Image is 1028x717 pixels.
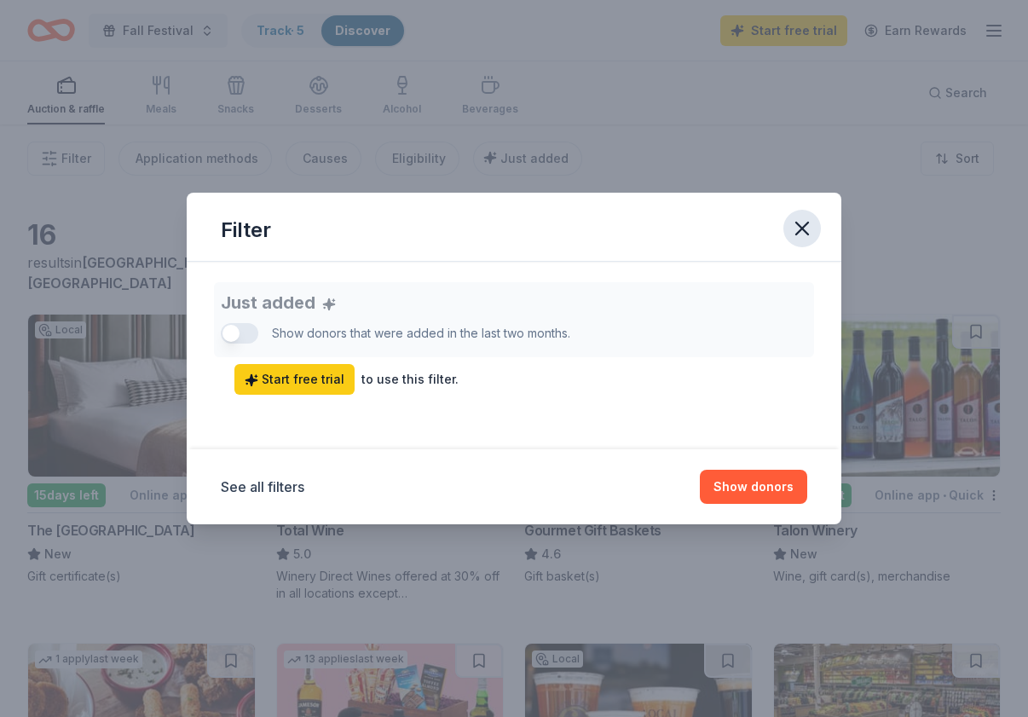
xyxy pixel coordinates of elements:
[361,369,459,390] div: to use this filter.
[221,477,304,497] button: See all filters
[234,364,355,395] a: Start free trial
[700,470,807,504] button: Show donors
[245,369,344,390] span: Start free trial
[221,217,271,244] div: Filter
